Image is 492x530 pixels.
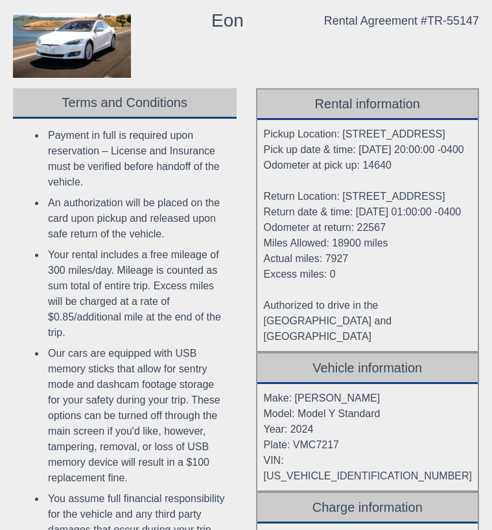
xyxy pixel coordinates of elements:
li: Your rental includes a free mileage of 300 miles/day. Mileage is counted as sum total of entire t... [45,245,228,343]
li: Our cars are equipped with USB memory sticks that allow for sentry mode and dashcam footage stora... [45,343,228,488]
div: Terms and Conditions [13,88,237,119]
div: Rental information [257,90,478,120]
div: Make: [PERSON_NAME] Model: Model Y Standard Year: 2024 Plate: VMC7217 VIN: [US_VEHICLE_IDENTIFICA... [257,384,478,490]
div: Vehicle information [257,354,478,384]
div: Eon [211,13,244,29]
div: Pickup Location: [STREET_ADDRESS] Pick up date & time: [DATE] 20:00:00 -0400 Odometer at pick up:... [257,120,478,351]
div: Rental Agreement #TR-55147 [324,13,479,29]
li: An authorization will be placed on the card upon pickup and released upon safe return of the vehi... [45,193,228,245]
img: contract_model.jpg [13,13,131,78]
div: Charge information [257,493,478,524]
li: Payment in full is required upon reservation – License and Insurance must be verified before hand... [45,125,228,193]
